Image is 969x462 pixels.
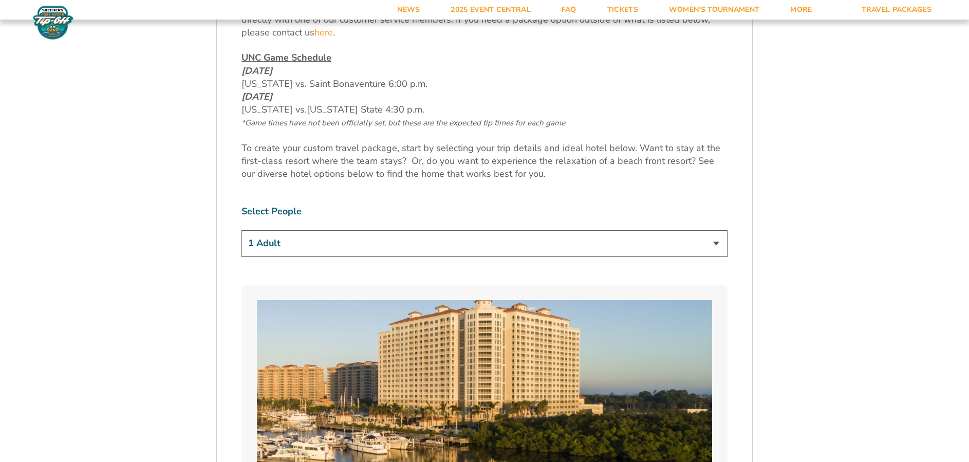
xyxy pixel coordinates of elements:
p: [US_STATE] vs. Saint Bonaventure 6:00 p.m. [US_STATE] [241,51,728,129]
span: vs. [295,103,307,116]
span: *Game times have not been officially set, but these are the expected tip times for each game [241,118,565,128]
u: UNC Game Schedule [241,51,331,64]
a: here [314,26,333,39]
p: To create your custom travel package, start by selecting your trip details and ideal hotel below.... [241,142,728,181]
span: [US_STATE] State 4:30 p.m. [307,103,424,116]
em: [DATE] [241,65,272,77]
label: Select People [241,205,728,218]
em: [DATE] [241,90,272,103]
img: Fort Myers Tip-Off [31,5,76,40]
